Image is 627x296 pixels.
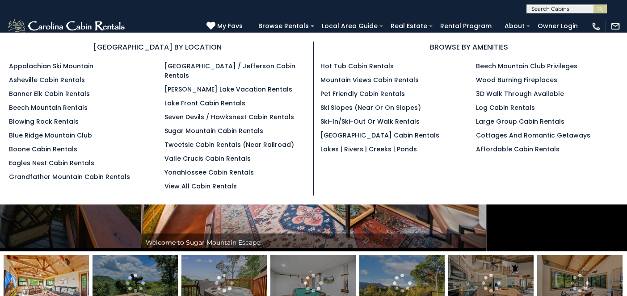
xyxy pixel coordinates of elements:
a: About [500,19,529,33]
a: Grandfather Mountain Cabin Rentals [9,172,130,181]
a: [GEOGRAPHIC_DATA] / Jefferson Cabin Rentals [164,62,295,80]
a: Log Cabin Rentals [476,103,535,112]
a: View All Cabin Rentals [164,182,237,191]
a: Yonahlossee Cabin Rentals [164,168,254,177]
a: Asheville Cabin Rentals [9,75,85,84]
a: Eagles Nest Cabin Rentals [9,158,94,167]
a: Pet Friendly Cabin Rentals [320,89,405,98]
a: Lakes | Rivers | Creeks | Ponds [320,145,417,154]
a: Local Area Guide [317,19,382,33]
a: Owner Login [533,19,582,33]
img: White-1-2.png [7,17,127,35]
a: Real Estate [386,19,432,33]
a: Rental Program [436,19,496,33]
a: Cottages and Romantic Getaways [476,131,590,140]
a: My Favs [206,21,245,31]
a: Wood Burning Fireplaces [476,75,557,84]
span: My Favs [217,21,243,31]
a: Hot Tub Cabin Rentals [320,62,394,71]
a: Affordable Cabin Rentals [476,145,560,154]
a: Blowing Rock Rentals [9,117,79,126]
a: Mountain Views Cabin Rentals [320,75,419,84]
a: [PERSON_NAME] Lake Vacation Rentals [164,85,292,94]
a: Ski-in/Ski-Out or Walk Rentals [320,117,420,126]
a: Banner Elk Cabin Rentals [9,89,90,98]
a: Ski Slopes (Near or On Slopes) [320,103,421,112]
img: phone-regular-white.png [591,21,601,31]
a: Appalachian Ski Mountain [9,62,93,71]
a: Boone Cabin Rentals [9,145,77,154]
a: Beech Mountain Club Privileges [476,62,577,71]
a: Valle Crucis Cabin Rentals [164,154,251,163]
a: Lake Front Cabin Rentals [164,99,245,108]
div: Welcome to Sugar Mountain Escape! [141,233,486,251]
a: Large Group Cabin Rentals [476,117,564,126]
a: Tweetsie Cabin Rentals (Near Railroad) [164,140,294,149]
img: mail-regular-white.png [610,21,620,31]
a: Browse Rentals [254,19,313,33]
a: Blue Ridge Mountain Club [9,131,92,140]
h3: BROWSE BY AMENITIES [320,42,619,53]
h3: [GEOGRAPHIC_DATA] BY LOCATION [9,42,307,53]
a: Seven Devils / Hawksnest Cabin Rentals [164,113,294,121]
a: [GEOGRAPHIC_DATA] Cabin Rentals [320,131,439,140]
a: 3D Walk Through Available [476,89,564,98]
a: Sugar Mountain Cabin Rentals [164,126,263,135]
a: Beech Mountain Rentals [9,103,88,112]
